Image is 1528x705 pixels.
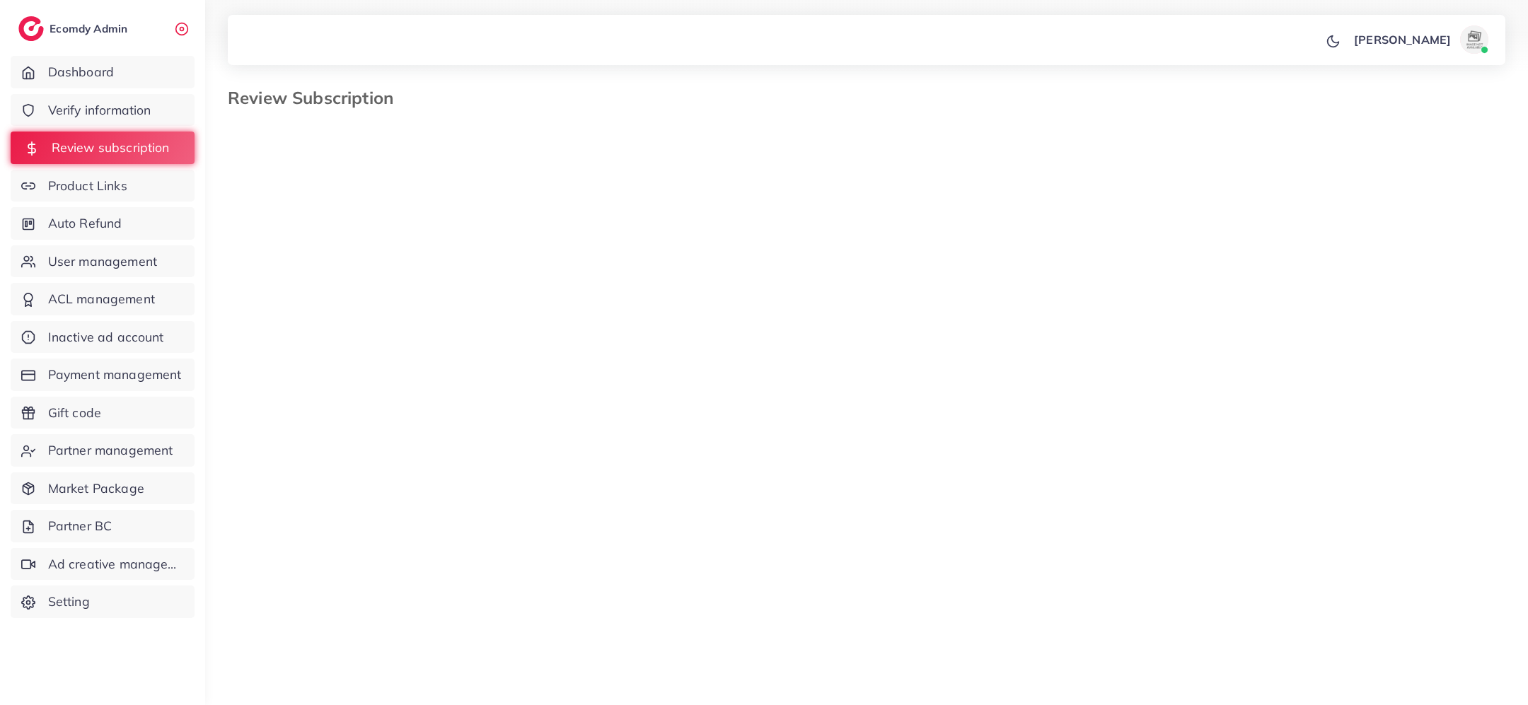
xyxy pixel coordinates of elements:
[228,88,405,108] h3: Review Subscription
[52,139,170,157] span: Review subscription
[11,472,195,505] a: Market Package
[48,555,184,573] span: Ad creative management
[48,404,101,422] span: Gift code
[11,56,195,88] a: Dashboard
[1346,25,1494,54] a: [PERSON_NAME]avatar
[11,510,195,542] a: Partner BC
[11,321,195,354] a: Inactive ad account
[11,283,195,315] a: ACL management
[11,94,195,127] a: Verify information
[48,177,127,195] span: Product Links
[11,170,195,202] a: Product Links
[48,63,114,81] span: Dashboard
[48,441,173,460] span: Partner management
[50,22,131,35] h2: Ecomdy Admin
[11,245,195,278] a: User management
[48,366,182,384] span: Payment management
[48,517,112,535] span: Partner BC
[1460,25,1488,54] img: avatar
[48,101,151,120] span: Verify information
[18,16,44,41] img: logo
[11,359,195,391] a: Payment management
[11,207,195,240] a: Auto Refund
[11,585,195,618] a: Setting
[48,479,144,498] span: Market Package
[11,397,195,429] a: Gift code
[48,593,90,611] span: Setting
[18,16,131,41] a: logoEcomdy Admin
[11,132,195,164] a: Review subscription
[48,328,164,346] span: Inactive ad account
[48,290,155,308] span: ACL management
[11,548,195,581] a: Ad creative management
[11,434,195,467] a: Partner management
[48,214,122,233] span: Auto Refund
[48,252,157,271] span: User management
[1354,31,1451,48] p: [PERSON_NAME]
